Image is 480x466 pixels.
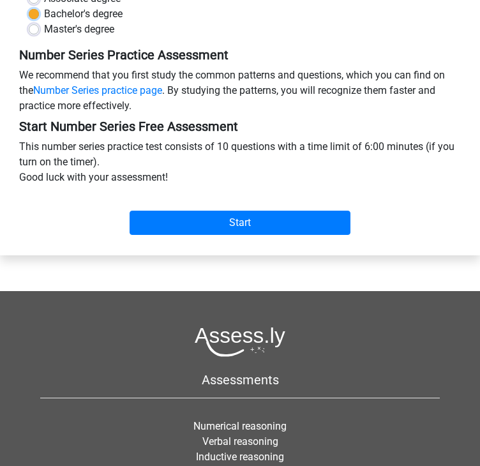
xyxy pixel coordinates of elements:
[33,84,162,96] a: Number Series practice page
[10,68,470,119] div: We recommend that you first study the common patterns and questions, which you can find on the . ...
[196,451,284,463] a: Inductive reasoning
[10,139,470,190] div: This number series practice test consists of 10 questions with a time limit of 6:00 minutes (if y...
[44,6,123,22] label: Bachelor's degree
[19,119,461,134] h5: Start Number Series Free Assessment
[193,420,287,432] a: Numerical reasoning
[19,47,461,63] h5: Number Series Practice Assessment
[44,22,114,37] label: Master's degree
[195,327,285,357] img: Assessly logo
[130,211,350,235] input: Start
[202,435,278,447] a: Verbal reasoning
[40,372,440,387] h5: Assessments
